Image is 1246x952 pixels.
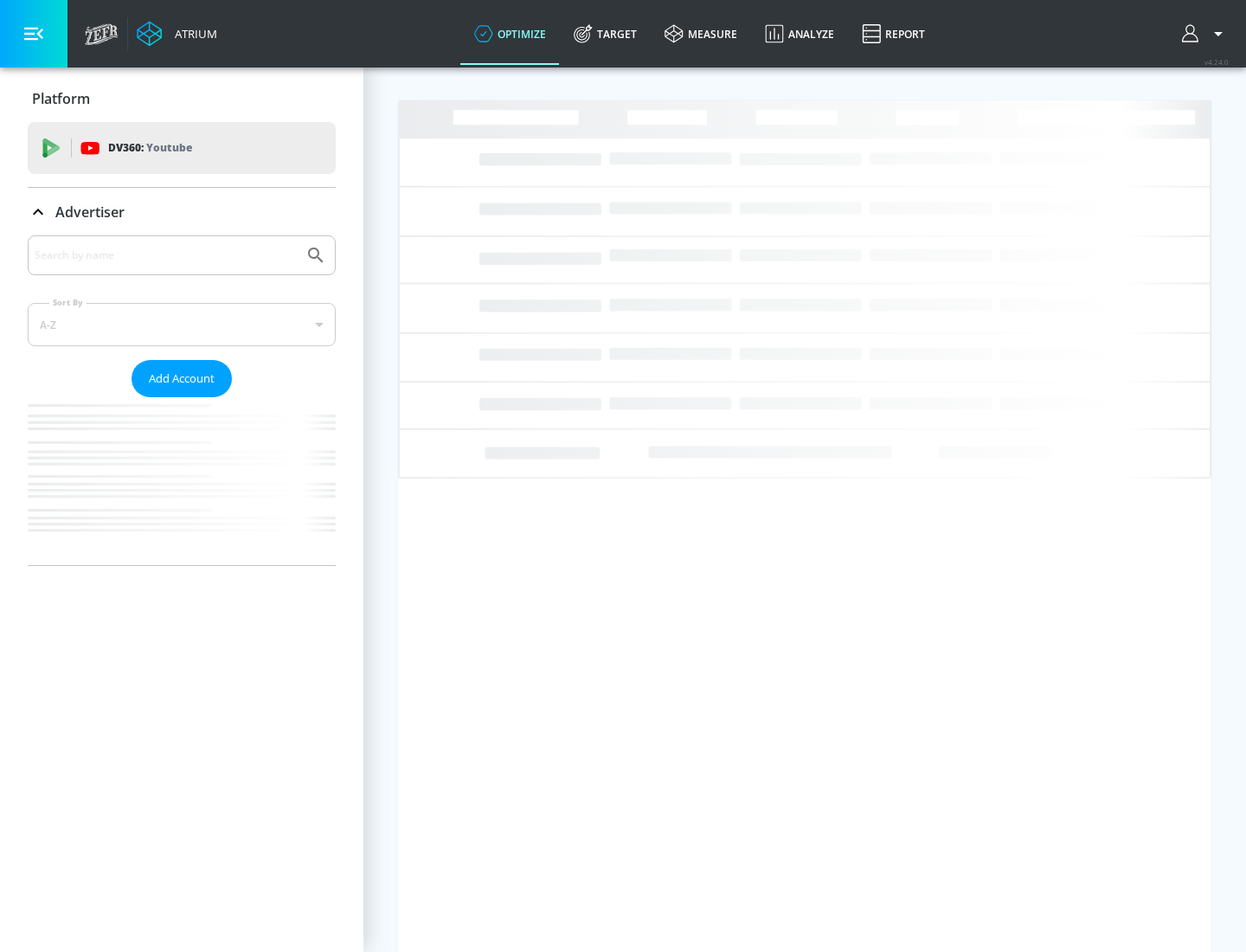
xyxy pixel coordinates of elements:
a: Target [560,3,651,65]
label: Sort By [49,297,87,308]
nav: list of Advertiser [28,397,336,565]
a: Report [848,3,939,65]
p: Youtube [146,138,192,157]
span: Add Account [149,369,215,389]
div: A-Z [28,303,336,346]
span: v 4.24.0 [1204,57,1229,67]
a: optimize [460,3,560,65]
div: Advertiser [28,188,336,236]
p: Platform [32,89,90,108]
p: DV360: [108,138,192,158]
a: measure [651,3,751,65]
div: Advertiser [28,235,336,565]
input: Search by name [35,244,297,267]
div: Platform [28,74,336,123]
a: Atrium [137,21,217,47]
div: DV360: Youtube [28,122,336,174]
button: Add Account [132,360,232,397]
a: Analyze [751,3,848,65]
div: Atrium [168,26,217,42]
p: Advertiser [55,203,125,222]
